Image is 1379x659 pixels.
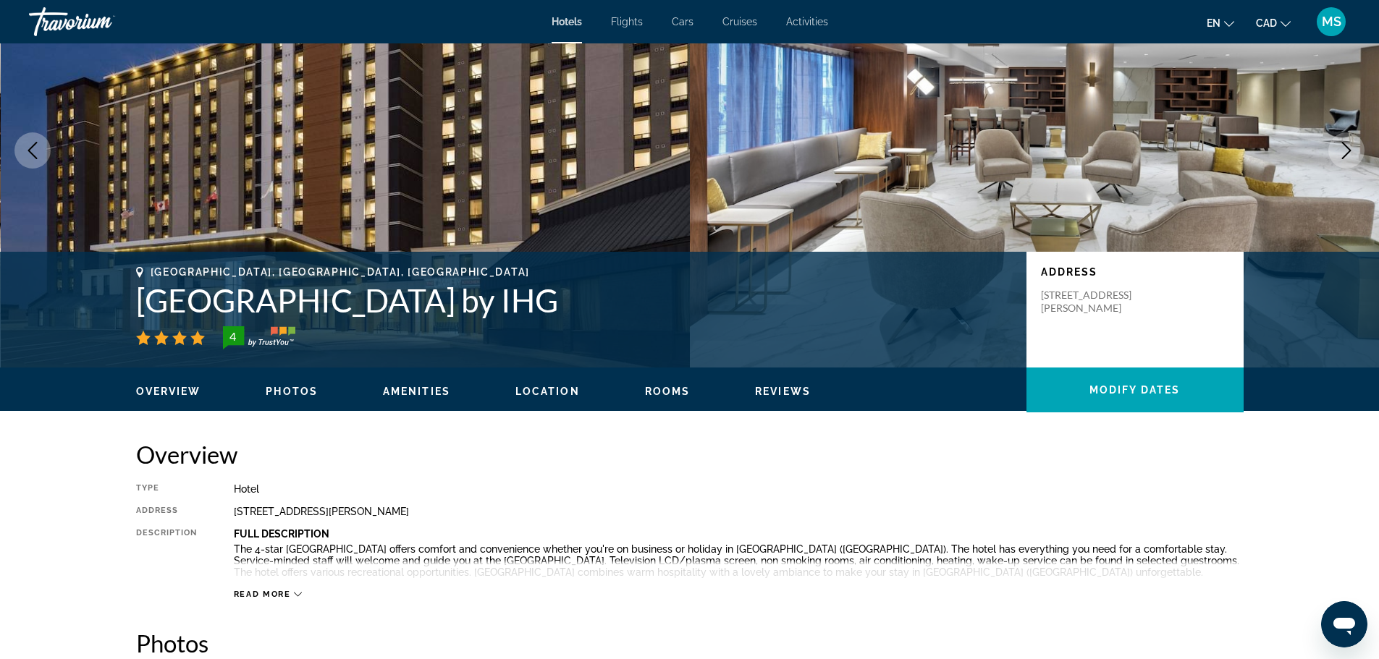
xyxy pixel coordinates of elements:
h1: [GEOGRAPHIC_DATA] by IHG [136,281,1012,319]
div: [STREET_ADDRESS][PERSON_NAME] [234,506,1244,517]
span: Location [515,386,580,397]
span: [GEOGRAPHIC_DATA], [GEOGRAPHIC_DATA], [GEOGRAPHIC_DATA] [151,266,530,278]
div: Type [136,483,198,495]
p: Address [1041,266,1229,278]
p: The 4-star [GEOGRAPHIC_DATA] offers comfort and convenience whether you're on business or holiday... [234,543,1244,578]
button: Reviews [755,385,811,398]
a: Cruises [722,16,757,27]
span: Photos [266,386,318,397]
div: Description [136,528,198,582]
button: Next image [1328,132,1365,169]
button: Previous image [14,132,51,169]
button: User Menu [1312,7,1350,37]
button: Amenities [383,385,450,398]
h2: Photos [136,629,1244,658]
a: Cars [672,16,693,27]
span: Modify Dates [1089,384,1180,396]
a: Travorium [29,3,174,41]
img: TrustYou guest rating badge [223,326,295,349]
button: Read more [234,589,303,600]
span: Rooms [645,386,691,397]
h2: Overview [136,440,1244,469]
button: Location [515,385,580,398]
span: Read more [234,590,291,599]
button: Change currency [1256,12,1291,33]
div: Address [136,506,198,517]
span: en [1207,17,1220,29]
div: Hotel [234,483,1244,495]
span: Amenities [383,386,450,397]
a: Flights [611,16,643,27]
span: Overview [136,386,201,397]
button: Change language [1207,12,1234,33]
button: Rooms [645,385,691,398]
b: Full Description [234,528,329,540]
div: 4 [219,328,248,345]
span: CAD [1256,17,1277,29]
button: Photos [266,385,318,398]
a: Hotels [552,16,582,27]
button: Modify Dates [1026,367,1244,412]
span: Reviews [755,386,811,397]
p: [STREET_ADDRESS][PERSON_NAME] [1041,289,1157,315]
iframe: Button to launch messaging window [1321,601,1367,647]
button: Overview [136,385,201,398]
a: Activities [786,16,828,27]
span: MS [1322,14,1341,29]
